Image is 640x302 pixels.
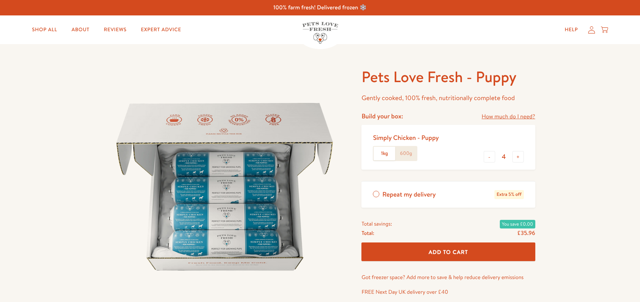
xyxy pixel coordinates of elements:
[361,228,374,238] span: Total:
[66,23,95,37] a: About
[500,220,535,228] span: You save £0.00
[373,133,439,142] div: Simply Chicken - Puppy
[512,151,524,162] button: +
[361,273,535,282] p: Got freezer space? Add more to save & help reduce delivery emissions
[98,23,132,37] a: Reviews
[26,23,63,37] a: Shop All
[484,151,495,162] button: -
[604,268,633,295] iframe: Gorgias live chat messenger
[361,242,535,261] button: Add To Cart
[517,229,535,237] span: £35.96
[135,23,187,37] a: Expert Advice
[361,112,403,120] h4: Build your box:
[429,248,468,256] span: Add To Cart
[382,190,436,199] span: Repeat my delivery
[494,190,523,199] span: Extra 5% off
[361,67,535,87] h1: Pets Love Fresh - Puppy
[361,93,535,104] p: Gently cooked, 100% fresh, nutritionally complete food
[361,287,535,297] p: FREE Next Day UK delivery over £40
[374,147,395,160] label: 1kg
[302,22,338,44] img: Pets Love Fresh
[482,112,535,122] a: How much do I need?
[559,23,584,37] a: Help
[361,219,392,228] span: Total savings:
[395,147,417,160] label: 600g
